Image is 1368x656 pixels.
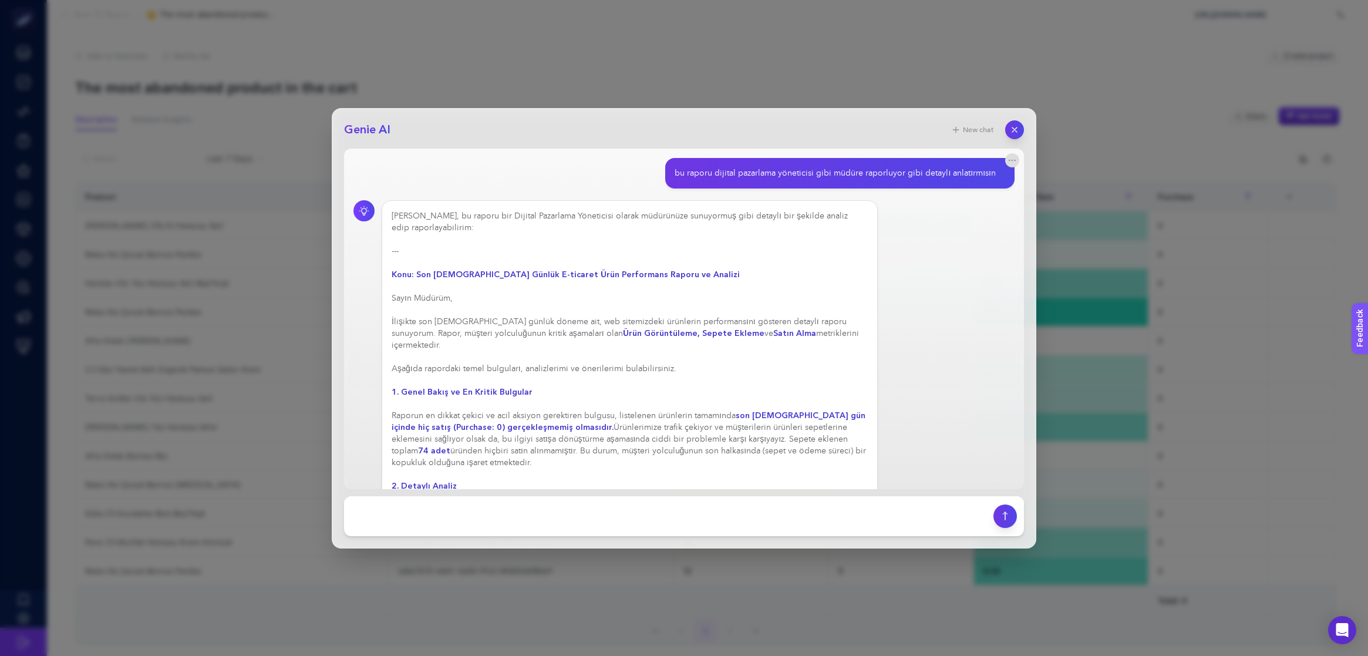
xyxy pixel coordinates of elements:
[1328,616,1356,644] div: Open Intercom Messenger
[392,386,533,398] strong: 1. Genel Bakış ve En Kritik Bulgular
[944,122,1000,138] button: New chat
[675,167,996,179] div: bu raporu dijital pazarlama yöneticisi gibi müdüre raporluyor gibi detaylı anlatırmısın
[773,328,816,339] strong: Satın Alma
[418,445,450,456] strong: 74 adet
[392,269,740,280] strong: Konu: Son [DEMOGRAPHIC_DATA] Günlük E-ticaret Ürün Performans Raporu ve Analizi
[7,4,45,13] span: Feedback
[392,480,457,492] strong: 2. Detaylı Analiz
[392,410,865,433] strong: son [DEMOGRAPHIC_DATA] gün içinde hiç satış (Purchase: 0) gerçekleşmemiş olmasıdır.
[623,328,764,339] strong: Ürün Görüntüleme, Sepete Ekleme
[344,122,390,138] h2: Genie AI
